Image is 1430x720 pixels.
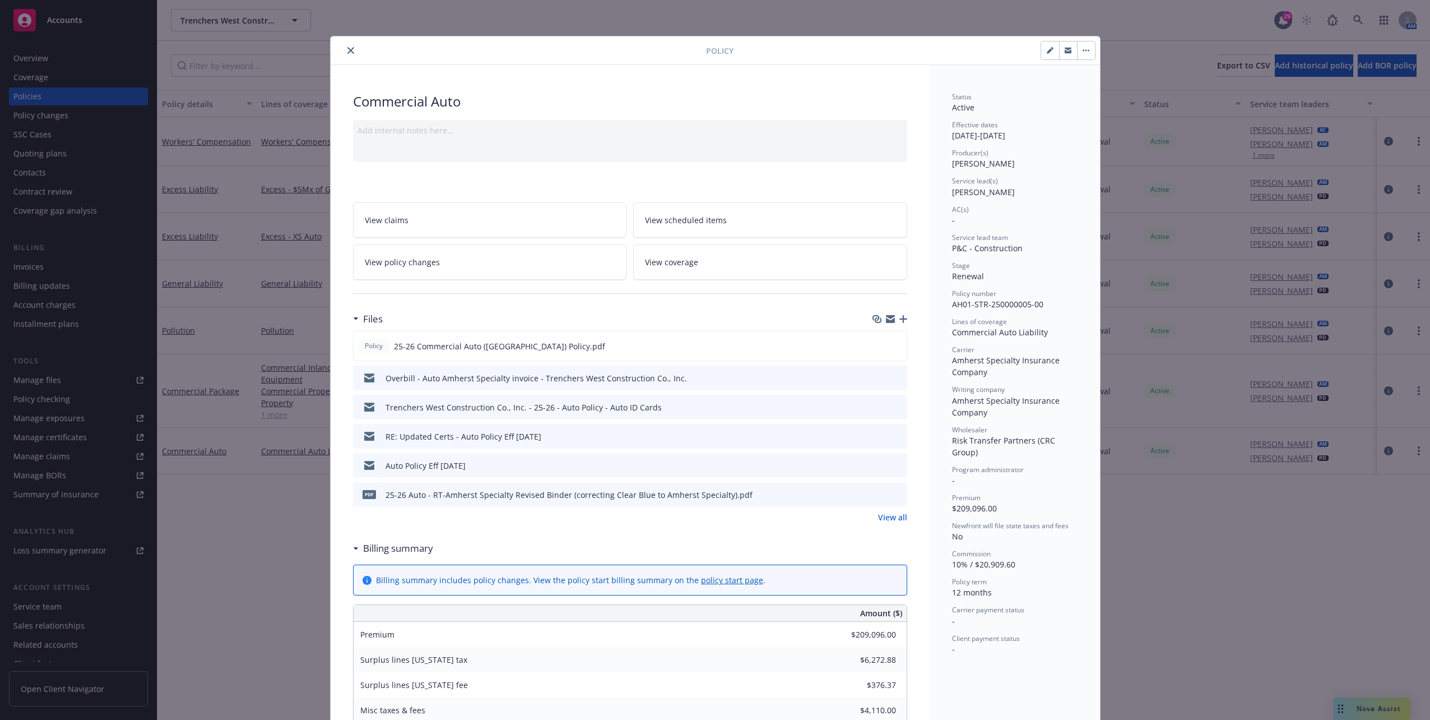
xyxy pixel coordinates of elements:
[952,385,1005,394] span: Writing company
[875,372,884,384] button: download file
[353,92,907,111] div: Commercial Auto
[952,205,969,214] span: AC(s)
[365,214,408,226] span: View claims
[952,559,1015,570] span: 10% / $20,909.60
[952,549,991,559] span: Commission
[952,395,1062,418] span: Amherst Specialty Insurance Company
[706,45,733,57] span: Policy
[353,244,627,280] a: View policy changes
[952,261,970,270] span: Stage
[386,401,662,413] div: Trenchers West Construction Co., Inc. - 25-26 - Auto Policy - Auto ID Cards
[952,531,963,542] span: No
[952,616,955,626] span: -
[633,244,907,280] a: View coverage
[952,345,974,354] span: Carrier
[874,340,883,352] button: download file
[830,652,903,668] input: 0.00
[952,271,984,281] span: Renewal
[363,541,433,556] h3: Billing summary
[860,607,902,619] span: Amount ($)
[952,317,1007,326] span: Lines of coverage
[893,372,903,384] button: preview file
[875,401,884,413] button: download file
[633,202,907,238] a: View scheduled items
[952,521,1069,530] span: Newfront will file state taxes and fees
[376,574,765,586] div: Billing summary includes policy changes. View the policy start billing summary on the .
[875,460,884,472] button: download file
[952,644,955,654] span: -
[952,176,998,186] span: Service lead(s)
[353,312,383,326] div: Files
[386,431,541,442] div: RE: Updated Certs - Auto Policy Eff [DATE]
[952,148,988,158] span: Producer(s)
[893,401,903,413] button: preview file
[394,340,605,352] span: 25-26 Commercial Auto ([GEOGRAPHIC_DATA]) Policy.pdf
[360,680,468,690] span: Surplus lines [US_STATE] fee
[830,677,903,694] input: 0.00
[952,587,992,598] span: 12 months
[952,465,1024,474] span: Program administrator
[952,605,1024,615] span: Carrier payment status
[952,425,987,435] span: Wholesaler
[952,215,955,225] span: -
[344,44,357,57] button: close
[952,289,996,298] span: Policy number
[952,92,972,101] span: Status
[952,634,1020,643] span: Client payment status
[878,511,907,523] a: View all
[386,489,753,501] div: 25-26 Auto - RT-Amherst Specialty Revised Binder (correcting Clear Blue to Amherst Specialty).pdf
[360,705,425,716] span: Misc taxes & fees
[893,489,903,501] button: preview file
[701,575,763,585] a: policy start page
[875,431,884,442] button: download file
[363,312,383,326] h3: Files
[386,460,466,472] div: Auto Policy Eff [DATE]
[952,326,1078,338] div: Commercial Auto Liability
[952,299,1043,310] span: AH01-STR-250000005-00
[353,202,627,238] a: View claims
[952,233,1008,242] span: Service lead team
[357,124,903,136] div: Add internal notes here...
[952,355,1062,377] span: Amherst Specialty Insurance Company
[360,629,394,640] span: Premium
[952,120,1078,141] div: [DATE] - [DATE]
[952,577,987,587] span: Policy term
[365,256,440,268] span: View policy changes
[386,372,687,384] div: Overbill - Auto Amherst Specialty invoice - Trenchers West Construction Co., Inc.
[353,541,433,556] div: Billing summary
[952,503,997,514] span: $209,096.00
[360,654,467,665] span: Surplus lines [US_STATE] tax
[645,214,727,226] span: View scheduled items
[830,626,903,643] input: 0.00
[952,187,1015,197] span: [PERSON_NAME]
[875,489,884,501] button: download file
[893,460,903,472] button: preview file
[893,431,903,442] button: preview file
[363,490,376,499] span: pdf
[952,158,1015,169] span: [PERSON_NAME]
[892,340,902,352] button: preview file
[830,702,903,719] input: 0.00
[363,341,385,351] span: Policy
[952,243,1023,253] span: P&C - Construction
[952,493,981,502] span: Premium
[645,256,698,268] span: View coverage
[952,435,1057,458] span: Risk Transfer Partners (CRC Group)
[952,102,974,113] span: Active
[952,120,998,130] span: Effective dates
[952,475,955,486] span: -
